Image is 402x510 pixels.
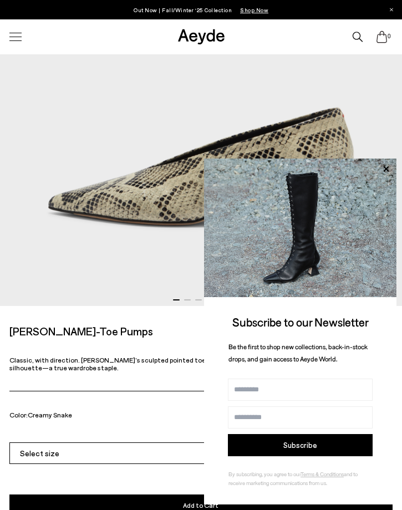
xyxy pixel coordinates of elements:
span: Add to Cart [183,501,218,509]
span: By subscribing, you agree to our [228,471,301,477]
div: Color: [9,411,289,423]
span: Be the first to shop new collections, back-in-stock drops, and gain access to Aeyde World. [228,343,368,363]
h2: [PERSON_NAME]-Toe Pumps [9,325,153,336]
button: Subscribe [228,434,373,456]
span: Go to slide 2 [184,299,191,300]
span: Creamy Snake [28,411,72,419]
a: Terms & Conditions [301,471,344,477]
img: 2a6287a1333c9a56320fd6e7b3c4a9a9.jpg [204,159,396,297]
span: Go to slide 3 [195,299,202,300]
span: Go to slide 1 [173,299,180,300]
p: Classic, with direction. [PERSON_NAME]’s sculpted pointed toe and chic kitten heel lend modern fl... [9,356,392,371]
span: Subscribe to our Newsletter [232,315,369,329]
span: Select size [20,447,59,459]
